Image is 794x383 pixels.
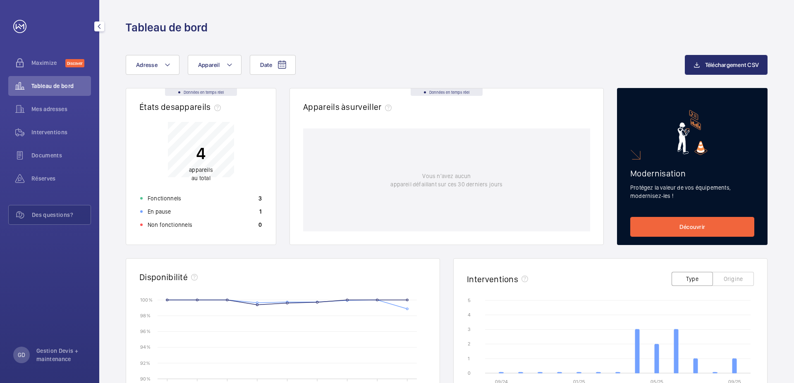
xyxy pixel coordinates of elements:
[165,88,237,96] div: Données en temps réel
[140,297,153,302] text: 100 %
[140,376,151,381] text: 90 %
[31,128,91,136] span: Interventions
[136,62,158,68] span: Adresse
[31,82,91,90] span: Tableau de bord
[390,172,502,188] p: Vous n'avez aucun appareil défaillant sur ces 30 derniers jours
[36,347,86,363] p: Gestion Devis + maintenance
[198,62,220,68] span: Appareil
[258,221,262,229] p: 0
[672,272,713,286] button: Type
[259,207,262,216] p: 1
[346,102,395,112] span: surveiller
[175,102,224,112] span: appareils
[630,217,754,237] a: Découvrir
[148,207,171,216] p: En pause
[468,297,471,303] text: 5
[630,183,754,200] p: Protégez la valeur de vos équipements, modernisez-les !
[148,194,181,202] p: Fonctionnels
[303,102,395,112] h2: Appareils à
[260,62,272,68] span: Date
[139,102,224,112] h2: États des
[705,62,759,68] span: Téléchargement CSV
[148,221,192,229] p: Non fonctionnels
[189,166,213,182] p: au total
[250,55,296,75] button: Date
[713,272,754,286] button: Origine
[31,105,91,113] span: Mes adresses
[411,88,483,96] div: Données en temps réel
[140,313,151,319] text: 98 %
[32,211,91,219] span: Des questions?
[126,55,179,75] button: Adresse
[188,55,242,75] button: Appareil
[467,274,518,284] h2: Interventions
[630,168,754,178] h2: Modernisation
[140,344,151,350] text: 94 %
[468,356,470,362] text: 1
[140,360,150,366] text: 92 %
[140,328,151,334] text: 96 %
[468,312,471,318] text: 4
[139,272,188,282] h2: Disponibilité
[65,59,84,67] span: Discover
[468,341,470,347] text: 2
[468,370,471,376] text: 0
[31,151,91,159] span: Documents
[31,59,65,67] span: Maximize
[31,174,91,183] span: Réserves
[468,326,471,332] text: 3
[189,143,213,164] p: 4
[677,110,708,155] img: marketing-card.svg
[18,351,25,359] p: GD
[685,55,768,75] button: Téléchargement CSV
[258,194,262,202] p: 3
[189,167,213,173] span: appareils
[126,20,208,35] h1: Tableau de bord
